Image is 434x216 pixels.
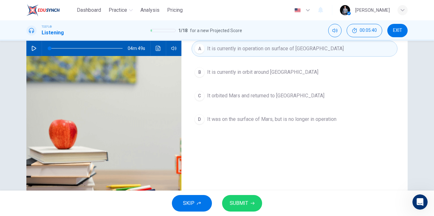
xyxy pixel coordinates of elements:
[167,6,183,14] span: Pricing
[30,162,35,167] button: Gif picker
[106,4,135,16] button: Practice
[40,162,45,167] button: Start recording
[194,67,205,77] div: B
[140,6,159,14] span: Analysis
[355,6,390,14] div: [PERSON_NAME]
[109,6,127,14] span: Practice
[15,28,117,46] li: - visit the Chrome Store, remove the current EduSynch E-Proctoring extension, then reinstall it
[192,41,397,57] button: AIt is currently in operation on surface of [GEOGRAPHIC_DATA]
[98,41,104,46] a: Source reference 9715822:
[347,24,382,37] button: 00:05:40
[5,108,122,168] div: Fin says…
[109,159,119,169] button: Send a message…
[192,111,397,127] button: DIt was on the surface of Mars, but is no longer in operation
[77,6,101,14] span: Dashboard
[10,49,37,54] b: Important:
[10,71,117,90] div: You can verify everything is working properly using our equipment check at
[112,3,123,14] div: Close
[340,5,350,15] img: Profile picture
[26,4,74,17] a: EduSynch logo
[194,91,205,101] div: C
[31,8,79,14] p: The team can also help
[387,24,408,37] button: EXIT
[183,199,194,208] span: SKIP
[294,8,302,13] img: en
[222,195,262,212] button: SUBMIT
[328,24,342,37] div: Mute
[20,162,25,167] button: Emoji picker
[165,4,185,16] button: Pricing
[194,44,205,54] div: A
[412,194,428,210] iframe: Intercom live chat
[18,3,28,14] img: Profile image for Fin
[42,24,52,29] span: TOEFL®
[178,27,187,34] span: 1 / 18
[347,24,382,37] div: Hide
[15,28,73,33] b: Reinstall the extension
[393,28,402,33] span: EXIT
[207,115,336,123] span: It was on the surface of Mars, but is no longer in operation
[172,195,212,212] button: SKIP
[230,199,248,208] span: SUBMIT
[42,29,64,37] h1: Listening
[138,4,162,16] button: Analysis
[192,88,397,104] button: CIt orbited Mars and returned to [GEOGRAPHIC_DATA]
[31,3,38,8] h1: Fin
[99,3,112,15] button: Home
[10,77,89,89] a: [URL][DOMAIN_NAME]
[5,148,122,159] textarea: Message…
[10,162,15,167] button: Upload attachment
[4,3,16,15] button: go back
[10,49,117,68] div: After making any changes, fully quit Chrome and reopen it before taking your test.
[26,56,181,211] img: Listen to this clip about Water on Mars and answer the following questions:
[128,41,150,56] span: 04m 49s
[5,108,104,154] div: If you still need help with the website lag during tests, I’m here to assist you further. Would y...
[10,112,99,150] div: If you still need help with the website lag during tests, I’m here to assist you further. Would y...
[192,64,397,80] button: BIt is currently in orbit around [GEOGRAPHIC_DATA]
[190,27,242,34] span: for a new Projected Score
[5,94,91,108] div: Is that what you were looking for?
[5,94,122,108] div: Fin says…
[10,98,86,104] div: Is that what you were looking for?
[26,4,60,17] img: EduSynch logo
[207,92,324,100] span: It orbited Mars and returned to [GEOGRAPHIC_DATA]
[74,4,104,16] button: Dashboard
[207,68,318,76] span: It is currently in orbit around [GEOGRAPHIC_DATA]
[207,45,344,52] span: It is currently in operation on surface of [GEOGRAPHIC_DATA]
[360,28,377,33] span: 00:05:40
[194,114,205,124] div: D
[153,41,163,56] button: Click to see the audio transcription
